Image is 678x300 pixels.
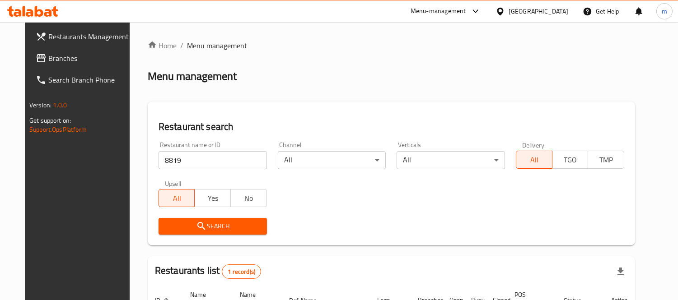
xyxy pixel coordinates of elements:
span: All [163,192,192,205]
li: / [180,40,183,51]
button: All [159,189,195,207]
div: All [397,151,505,169]
div: Total records count [222,264,261,279]
span: Menu management [187,40,247,51]
span: Version: [29,99,51,111]
input: Search for restaurant name or ID.. [159,151,267,169]
h2: Menu management [148,69,237,83]
button: TMP [588,151,624,169]
a: Search Branch Phone [28,69,138,91]
a: Restaurants Management [28,26,138,47]
span: Search Branch Phone [48,74,131,85]
span: Get support on: [29,115,71,126]
button: No [230,189,267,207]
button: All [516,151,552,169]
span: 1 record(s) [222,268,261,276]
div: Export file [610,261,631,282]
h2: Restaurant search [159,120,624,134]
span: TMP [592,153,621,166]
span: m [662,6,667,16]
a: Branches [28,47,138,69]
label: Delivery [522,142,545,148]
span: Restaurants Management [48,31,131,42]
h2: Restaurants list [155,264,261,279]
button: Search [159,218,267,235]
a: Home [148,40,177,51]
span: TGO [556,153,585,166]
span: 1.0.0 [53,99,67,111]
span: No [234,192,263,205]
nav: breadcrumb [148,40,635,51]
span: All [520,153,549,166]
span: Branches [48,53,131,64]
div: All [278,151,386,169]
div: [GEOGRAPHIC_DATA] [509,6,568,16]
button: TGO [552,151,589,169]
span: Search [166,221,260,232]
span: Yes [198,192,227,205]
a: Support.OpsPlatform [29,124,87,135]
div: Menu-management [411,6,466,17]
button: Yes [194,189,231,207]
label: Upsell [165,180,182,186]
